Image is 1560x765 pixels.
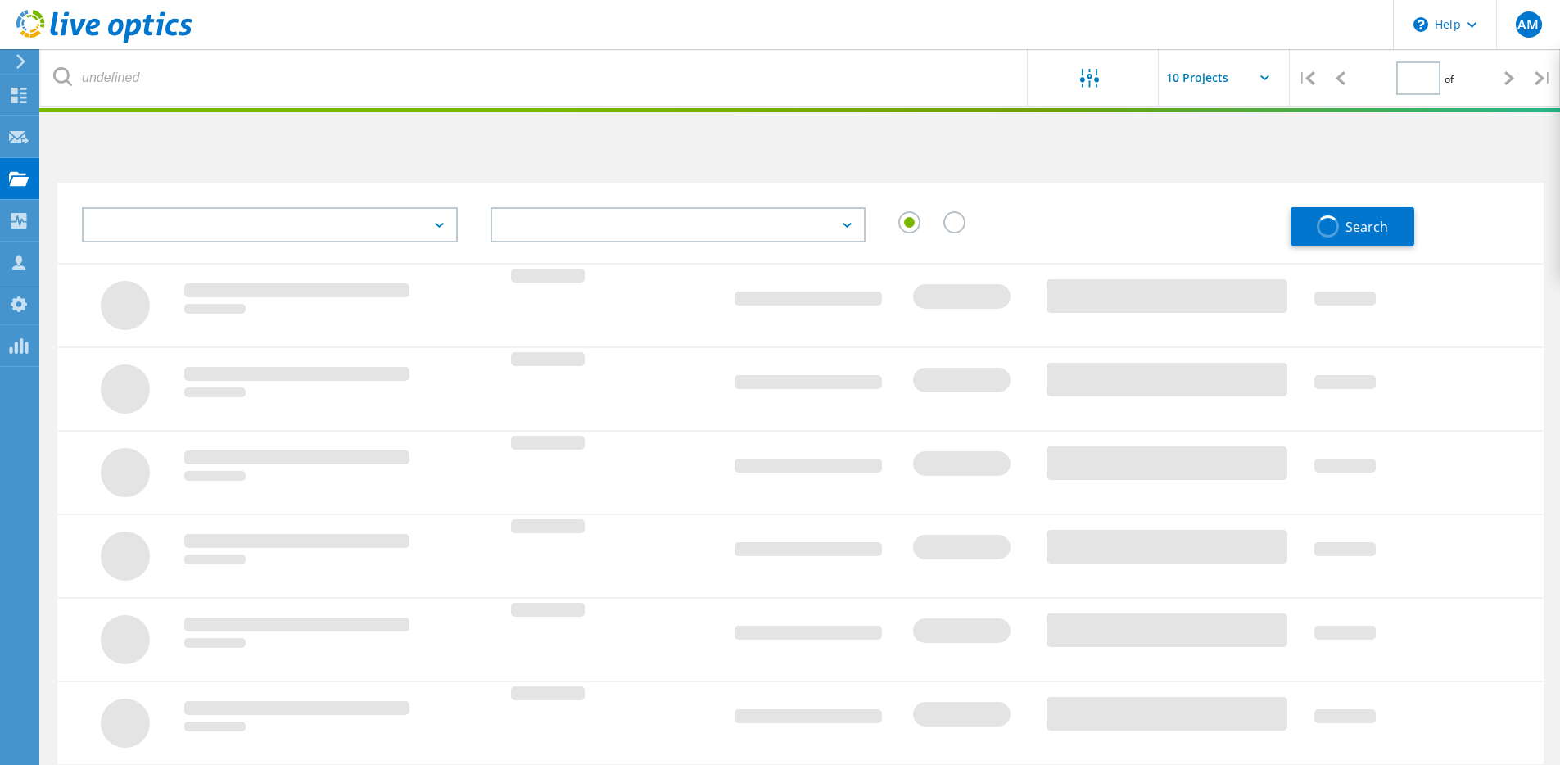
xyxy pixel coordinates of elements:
[1291,207,1414,246] button: Search
[41,49,1029,106] input: undefined
[1413,17,1428,32] svg: \n
[16,34,192,46] a: Live Optics Dashboard
[1290,49,1323,107] div: |
[1517,18,1539,31] span: AM
[1345,218,1388,236] span: Search
[1445,72,1454,86] span: of
[1526,49,1560,107] div: |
